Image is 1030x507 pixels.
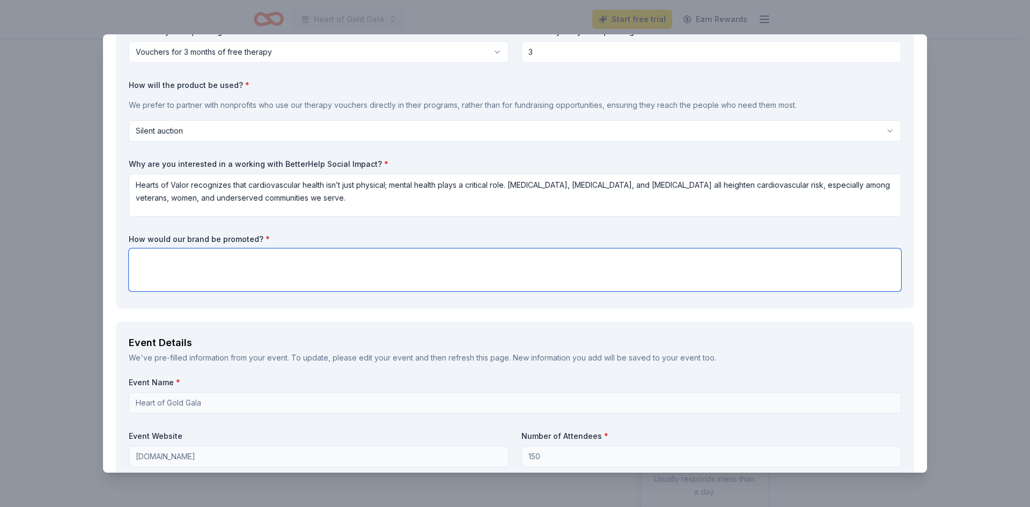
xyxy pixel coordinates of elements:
[129,377,901,388] label: Event Name
[129,351,901,364] div: We've pre-filled information from your event. To update, please edit your event and then refresh ...
[129,334,901,351] div: Event Details
[129,234,901,245] label: How would our brand be promoted?
[129,174,901,217] textarea: Hearts of Valor recognizes that cardiovascular health isn’t just physical; mental health plays a ...
[129,99,901,112] p: We prefer to partner with nonprofits who use our therapy vouchers directly in their programs, rat...
[129,80,901,91] label: How will the product be used?
[521,431,901,442] label: Number of Attendees
[129,431,509,442] label: Event Website
[129,159,901,170] label: Why are you interested in a working with BetterHelp Social Impact?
